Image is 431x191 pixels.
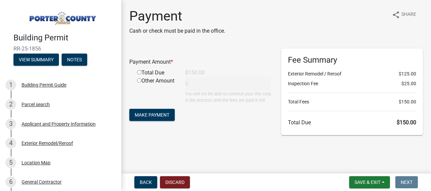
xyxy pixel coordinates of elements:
[288,70,416,77] li: Exterior Remodel / Reroof
[13,54,59,66] button: View Summary
[5,99,16,110] div: 2
[13,33,116,43] h4: Building Permit
[399,98,416,105] span: $150.00
[401,11,416,19] span: Share
[355,180,380,185] span: Save & Exit
[401,180,412,185] span: Next
[13,7,110,26] img: Porter County, Indiana
[397,119,416,126] span: $150.00
[135,112,169,118] span: Make Payment
[62,57,87,63] wm-modal-confirm: Notes
[5,138,16,149] div: 4
[349,176,390,188] button: Save & Exit
[399,70,416,77] span: $125.00
[22,141,73,146] div: Exterior Remodel/Reroof
[22,102,50,107] div: Parcel search
[129,27,225,35] p: Cash or check must be paid in the office.
[132,77,180,103] div: Other Amount
[395,176,418,188] button: Next
[401,80,416,87] span: $25.00
[140,180,152,185] span: Back
[132,69,180,77] div: Total Due
[13,57,59,63] wm-modal-confirm: Summary
[5,157,16,168] div: 5
[22,122,96,126] div: Applicant and Property Information
[129,109,175,121] button: Make Payment
[22,160,51,165] div: Location Map
[288,98,416,105] li: Total Fees
[22,83,66,87] div: Building Permit Guide
[124,58,276,66] div: Payment Amount
[160,176,190,188] button: Discard
[288,119,416,126] h6: Total Due
[134,176,157,188] button: Back
[5,119,16,129] div: 3
[5,79,16,90] div: 1
[22,180,62,184] div: General Contractor
[288,55,416,65] h6: Fee Summary
[387,8,422,21] button: shareShare
[392,11,400,19] i: share
[129,8,225,24] h1: Payment
[5,177,16,187] div: 6
[13,45,108,52] span: RR-25-1856
[62,54,87,66] button: Notes
[288,80,416,87] li: Inspection Fee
